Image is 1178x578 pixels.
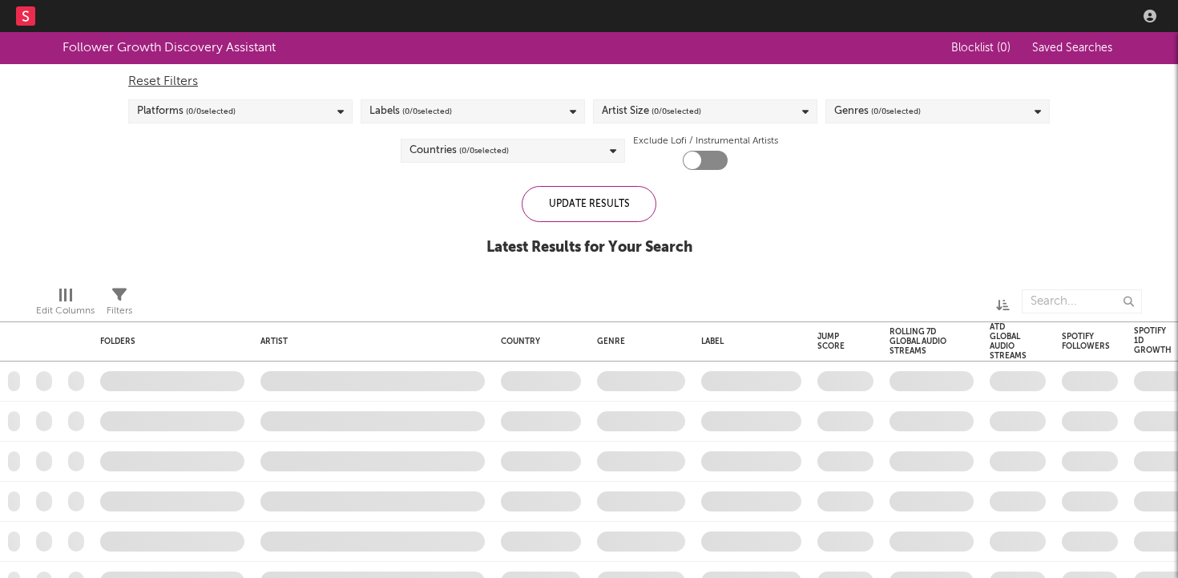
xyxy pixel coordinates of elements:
[1027,42,1115,55] button: Saved Searches
[522,186,656,222] div: Update Results
[817,332,849,351] div: Jump Score
[186,102,236,121] span: ( 0 / 0 selected)
[402,102,452,121] span: ( 0 / 0 selected)
[36,301,95,321] div: Edit Columns
[459,141,509,160] span: ( 0 / 0 selected)
[137,102,236,121] div: Platforms
[990,322,1027,361] div: ATD Global Audio Streams
[501,337,573,346] div: Country
[128,72,1050,91] div: Reset Filters
[100,337,220,346] div: Folders
[997,42,1011,54] span: ( 0 )
[834,102,921,121] div: Genres
[890,327,950,356] div: Rolling 7D Global Audio Streams
[409,141,509,160] div: Countries
[486,238,692,257] div: Latest Results for Your Search
[871,102,921,121] span: ( 0 / 0 selected)
[63,38,276,58] div: Follower Growth Discovery Assistant
[369,102,452,121] div: Labels
[1062,332,1110,351] div: Spotify Followers
[107,281,132,328] div: Filters
[107,301,132,321] div: Filters
[602,102,701,121] div: Artist Size
[1022,289,1142,313] input: Search...
[633,131,778,151] label: Exclude Lofi / Instrumental Artists
[260,337,477,346] div: Artist
[951,42,1011,54] span: Blocklist
[652,102,701,121] span: ( 0 / 0 selected)
[1032,42,1115,54] span: Saved Searches
[36,281,95,328] div: Edit Columns
[597,337,677,346] div: Genre
[701,337,793,346] div: Label
[1134,326,1172,355] div: Spotify 1D Growth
